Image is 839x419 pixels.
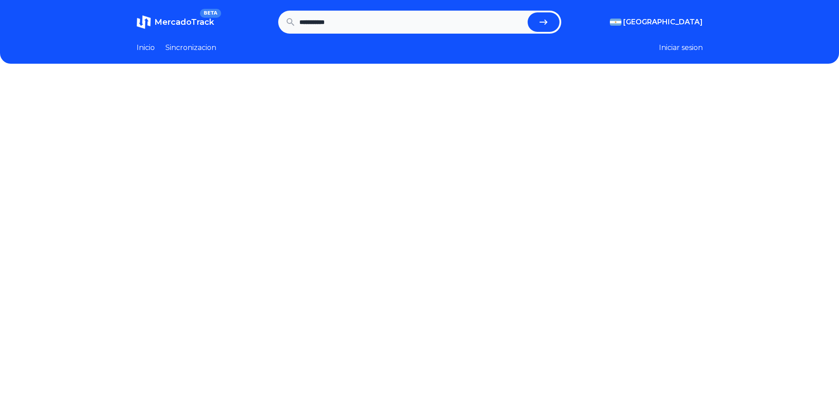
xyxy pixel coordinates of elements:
[659,42,703,53] button: Iniciar sesion
[610,19,621,26] img: Argentina
[137,15,214,29] a: MercadoTrackBETA
[623,17,703,27] span: [GEOGRAPHIC_DATA]
[610,17,703,27] button: [GEOGRAPHIC_DATA]
[137,42,155,53] a: Inicio
[165,42,216,53] a: Sincronizacion
[137,15,151,29] img: MercadoTrack
[154,17,214,27] span: MercadoTrack
[200,9,221,18] span: BETA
